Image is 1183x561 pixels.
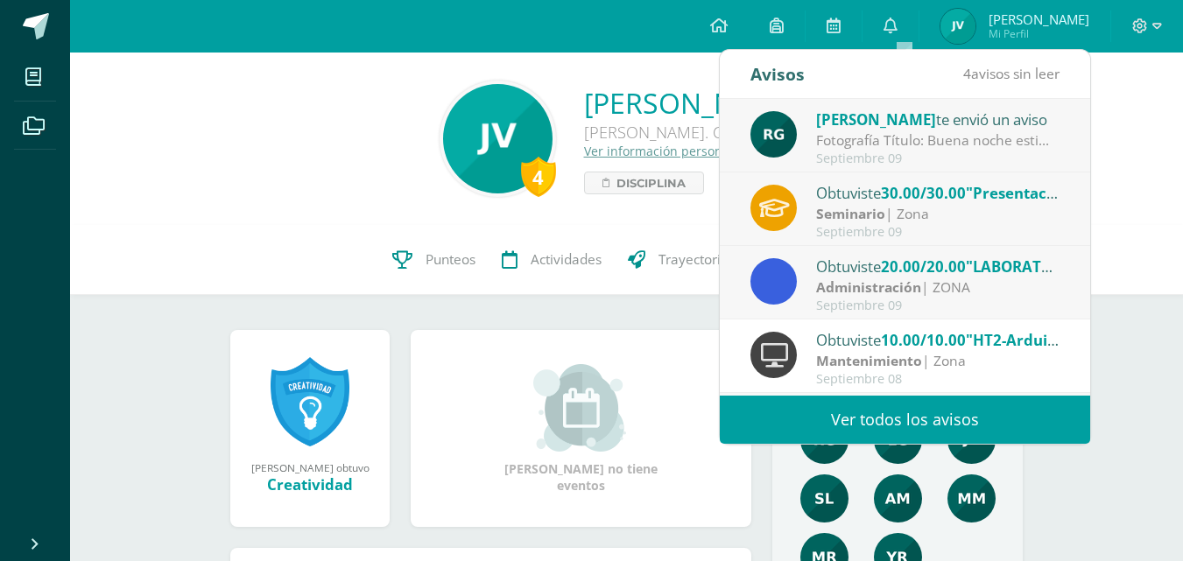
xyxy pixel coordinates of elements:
a: Actividades [489,225,615,295]
div: [PERSON_NAME] obtuvo [248,460,372,474]
div: Fotografía Título: Buena noche estimados estudiantes, espero que se encuentren bien. Les recuerdo... [816,130,1060,151]
div: | Zona [816,351,1060,371]
div: Obtuviste en [816,255,1060,277]
div: Septiembre 08 [816,372,1060,387]
img: b7c5ef9c2366ee6e8e33a2b1ce8f818e.png [874,474,922,522]
img: 83abb079322022d7e8424eeeef4f86d8.png [940,9,975,44]
a: Disciplina [584,172,704,194]
img: acf2b8b774183001b4bff44f4f5a7150.png [800,474,849,522]
a: Punteos [379,225,489,295]
span: Actividades [531,250,602,269]
div: | Zona [816,204,1060,224]
span: 20.00/20.00 [881,256,966,277]
strong: Administración [816,277,921,297]
a: [PERSON_NAME] [584,84,814,122]
span: avisos sin leer [963,64,1060,83]
span: Punteos [426,250,475,269]
div: 4 [521,157,556,197]
a: Ver todos los avisos [720,396,1090,444]
img: event_small.png [533,364,629,452]
span: 10.00/10.00 [881,330,966,350]
img: 4ff157c9e8f87df51e82e65f75f8e3c8.png [947,474,996,522]
a: Ver información personal... [584,143,743,159]
div: Creatividad [248,474,372,494]
span: 4 [963,64,971,83]
div: Septiembre 09 [816,298,1060,313]
span: 30.00/30.00 [881,183,966,203]
div: Avisos [750,50,805,98]
span: Disciplina [616,172,686,193]
div: Septiembre 09 [816,151,1060,166]
span: [PERSON_NAME] [816,109,936,130]
span: Mi Perfil [989,26,1089,41]
span: [PERSON_NAME] [989,11,1089,28]
a: Trayectoria [615,225,742,295]
img: 24ef3269677dd7dd963c57b86ff4a022.png [750,111,797,158]
div: Septiembre 09 [816,225,1060,240]
img: 1d983f0df16c8a94c1fe4de6fbabd86e.png [443,84,553,193]
strong: Seminario [816,204,885,223]
div: Obtuviste en [816,181,1060,204]
div: te envió un aviso [816,108,1060,130]
div: [PERSON_NAME] no tiene eventos [494,364,669,494]
div: Obtuviste en [816,328,1060,351]
span: "Presentación final" [966,183,1113,203]
div: [PERSON_NAME]. CCLL Progra A [584,122,814,143]
span: Trayectoria [658,250,729,269]
span: "HT2-Arduino" [966,330,1073,350]
strong: Mantenimiento [816,351,922,370]
div: | ZONA [816,277,1060,298]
